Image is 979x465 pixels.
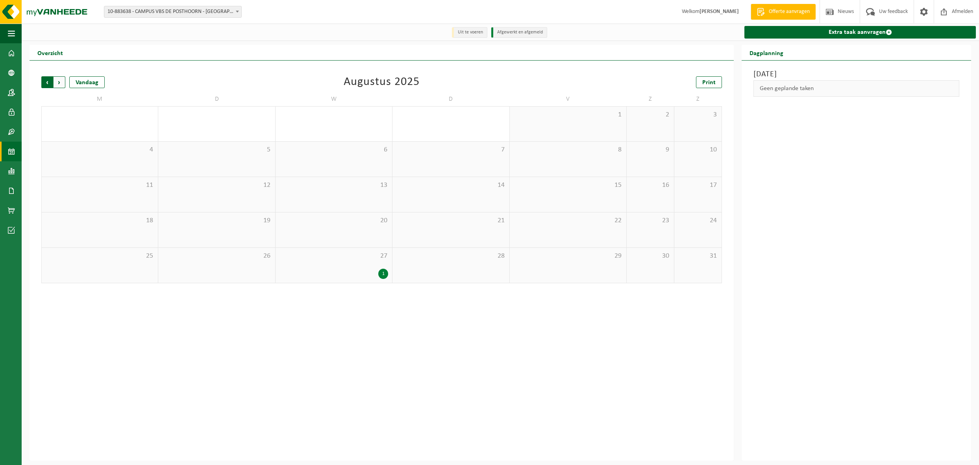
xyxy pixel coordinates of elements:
span: 6 [279,146,388,154]
span: 5 [162,146,271,154]
a: Offerte aanvragen [751,4,816,20]
strong: [PERSON_NAME] [700,9,739,15]
span: 10 [678,146,718,154]
span: 13 [279,181,388,190]
span: 26 [162,252,271,260]
li: Uit te voeren [452,27,487,38]
span: 19 [162,216,271,225]
span: 7 [396,146,505,154]
span: 10-883638 - CAMPUS VBS DE POSTHOORN - WEVELGEM [104,6,241,17]
span: 29 [514,252,622,260]
span: 25 [46,252,154,260]
span: 8 [514,146,622,154]
td: V [510,92,627,106]
span: 18 [46,216,154,225]
span: 1 [514,111,622,119]
span: 31 [678,252,718,260]
span: 4 [46,146,154,154]
li: Afgewerkt en afgemeld [491,27,547,38]
span: 3 [678,111,718,119]
span: Vorige [41,76,53,88]
span: 23 [631,216,670,225]
span: 17 [678,181,718,190]
span: 24 [678,216,718,225]
span: 27 [279,252,388,260]
td: Z [627,92,674,106]
td: D [158,92,275,106]
span: Offerte aanvragen [767,8,812,16]
span: 30 [631,252,670,260]
div: Augustus 2025 [344,76,420,88]
span: 9 [631,146,670,154]
span: 10-883638 - CAMPUS VBS DE POSTHOORN - WEVELGEM [104,6,242,18]
span: 11 [46,181,154,190]
td: Z [674,92,722,106]
td: M [41,92,158,106]
h3: [DATE] [753,68,959,80]
span: 14 [396,181,505,190]
span: 16 [631,181,670,190]
span: 28 [396,252,505,260]
div: Vandaag [69,76,105,88]
td: W [276,92,392,106]
span: 15 [514,181,622,190]
span: 12 [162,181,271,190]
div: Geen geplande taken [753,80,959,97]
h2: Dagplanning [742,45,791,60]
td: D [392,92,509,106]
a: Extra taak aanvragen [744,26,976,39]
span: 2 [631,111,670,119]
a: Print [696,76,722,88]
span: Print [702,79,716,86]
span: Volgende [54,76,65,88]
h2: Overzicht [30,45,71,60]
span: 20 [279,216,388,225]
span: 22 [514,216,622,225]
div: 1 [378,269,388,279]
span: 21 [396,216,505,225]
